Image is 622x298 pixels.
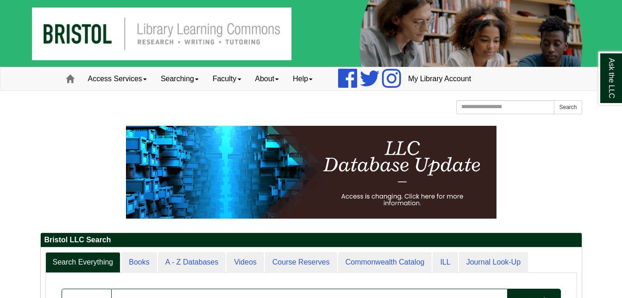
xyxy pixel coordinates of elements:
img: HTML tutorial [126,126,496,219]
a: A - Z Databases [158,252,226,273]
h2: Bristol LLC Search [41,233,582,247]
button: Search [554,100,582,114]
a: Search Everything [45,252,121,273]
a: Books [121,252,157,273]
a: ILL [433,252,458,273]
a: Journal Look-Up [459,252,528,273]
a: Course Reserves [265,252,337,273]
a: Videos [226,252,264,273]
a: About [248,67,286,91]
a: Commonwealth Catalog [338,252,432,273]
a: Access Services [81,67,154,91]
a: My Library Account [401,67,478,91]
a: Faculty [206,67,248,91]
a: Searching [154,67,206,91]
a: Help [286,67,320,91]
